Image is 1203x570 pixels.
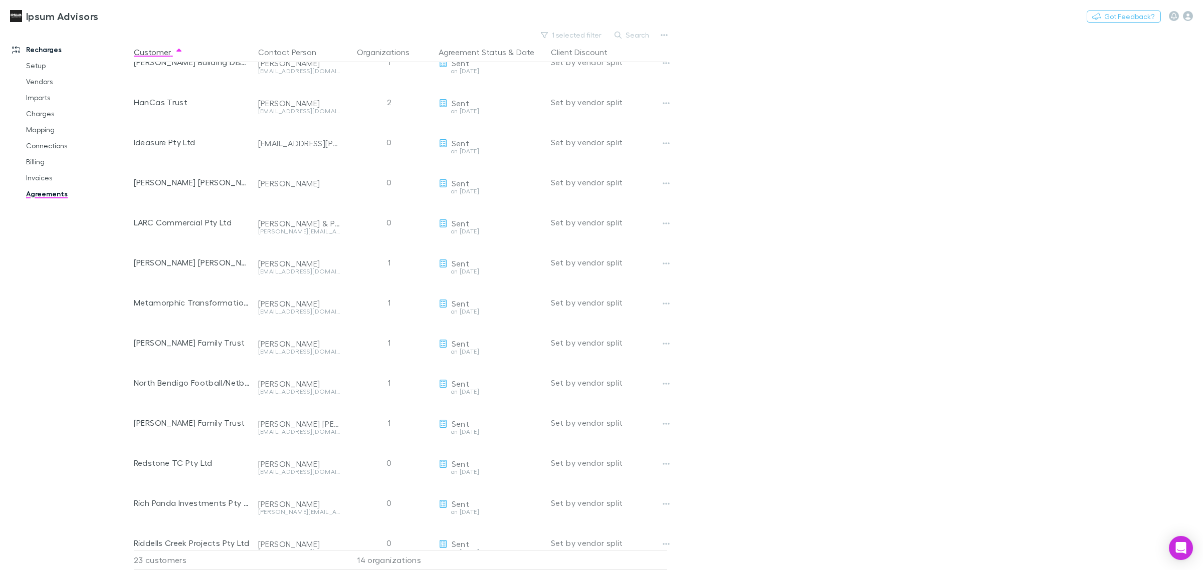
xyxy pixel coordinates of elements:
div: 0 [344,443,435,483]
div: on [DATE] [439,349,543,355]
div: 1 [344,282,435,323]
div: 0 [344,162,435,202]
div: [EMAIL_ADDRESS][DOMAIN_NAME] [258,309,340,315]
div: Set by vendor split [551,523,667,563]
div: on [DATE] [439,228,543,234]
div: on [DATE] [439,268,543,274]
div: 14 organizations [344,550,435,570]
a: Connections [16,138,141,154]
span: Sent [452,258,469,268]
div: on [DATE] [439,549,543,555]
a: Imports [16,90,141,106]
span: Sent [452,178,469,188]
div: [EMAIL_ADDRESS][DOMAIN_NAME] [258,268,340,274]
span: Sent [452,98,469,108]
span: Sent [452,299,469,308]
div: Set by vendor split [551,162,667,202]
div: [PERSON_NAME][EMAIL_ADDRESS][DOMAIN_NAME] [258,509,340,515]
div: [PERSON_NAME] [258,299,340,309]
span: Sent [452,459,469,468]
div: Metamorphic Transformations (Bendigo) Pty Ltd [134,282,250,323]
span: Sent [452,379,469,388]
img: Ipsum Advisors's Logo [10,10,22,22]
button: Got Feedback? [1087,11,1161,23]
div: [PERSON_NAME] [258,258,340,268]
div: Set by vendor split [551,323,667,363]
span: Sent [452,58,469,68]
div: 0 [344,483,435,523]
a: Mapping [16,122,141,138]
div: on [DATE] [439,509,543,515]
div: on [DATE] [439,309,543,315]
div: 1 [344,42,435,82]
button: Client Discount [551,42,620,62]
div: [EMAIL_ADDRESS][DOMAIN_NAME] [258,469,340,475]
div: [PERSON_NAME] [PERSON_NAME] [134,162,250,202]
div: HanCas Trust [134,82,250,122]
div: 0 [344,523,435,563]
div: [PERSON_NAME] [258,379,340,389]
button: Agreement Status [439,42,506,62]
div: [PERSON_NAME] [PERSON_NAME] [258,419,340,429]
a: Agreements [16,186,141,202]
div: Set by vendor split [551,282,667,323]
span: Sent [452,419,469,428]
a: Invoices [16,170,141,186]
div: [EMAIL_ADDRESS][DOMAIN_NAME] [258,549,340,555]
div: [EMAIL_ADDRESS][DOMAIN_NAME] [258,429,340,435]
div: [EMAIL_ADDRESS][PERSON_NAME][DOMAIN_NAME] [258,138,340,148]
div: [PERSON_NAME] [258,539,340,549]
div: [PERSON_NAME] Building Discretionary Trust [134,42,250,82]
div: on [DATE] [439,68,543,74]
a: Recharges [2,42,141,58]
button: Organizations [357,42,422,62]
div: & [439,42,543,62]
div: [EMAIL_ADDRESS][DOMAIN_NAME] [258,389,340,395]
div: Ideasure Pty Ltd [134,122,250,162]
h3: Ipsum Advisors [26,10,98,22]
div: Set by vendor split [551,42,667,82]
div: Rich Panda Investments Pty Ltd [134,483,250,523]
div: on [DATE] [439,188,543,194]
button: 1 selected filter [536,29,608,41]
div: on [DATE] [439,469,543,475]
div: [EMAIL_ADDRESS][DOMAIN_NAME] [258,349,340,355]
div: [EMAIL_ADDRESS][DOMAIN_NAME] [258,68,340,74]
div: on [DATE] [439,108,543,114]
div: 1 [344,323,435,363]
div: LARC Commercial Pty Ltd [134,202,250,242]
div: Set by vendor split [551,363,667,403]
div: on [DATE] [439,389,543,395]
div: 1 [344,403,435,443]
div: Set by vendor split [551,202,667,242]
div: 1 [344,242,435,282]
div: 1 [344,363,435,403]
div: [PERSON_NAME] [258,58,340,68]
div: [PERSON_NAME] [258,98,340,108]
div: Redstone TC Pty Ltd [134,443,250,483]
div: North Bendigo Football/Netball Club [134,363,250,403]
a: Billing [16,154,141,170]
div: Riddells Creek Projects Pty Ltd [134,523,250,563]
button: Customer [134,42,183,62]
div: Set by vendor split [551,122,667,162]
div: Open Intercom Messenger [1169,536,1193,560]
button: Search [610,29,655,41]
div: Set by vendor split [551,443,667,483]
div: on [DATE] [439,148,543,154]
div: 23 customers [134,550,254,570]
span: Sent [452,499,469,508]
div: 0 [344,122,435,162]
div: 2 [344,82,435,122]
div: Set by vendor split [551,82,667,122]
div: [PERSON_NAME] [258,339,340,349]
div: 0 [344,202,435,242]
div: [PERSON_NAME] Family Trust [134,403,250,443]
div: [PERSON_NAME] Family Trust [134,323,250,363]
button: Contact Person [258,42,328,62]
div: on [DATE] [439,429,543,435]
span: Sent [452,339,469,348]
span: Sent [452,539,469,548]
div: [PERSON_NAME] [PERSON_NAME] [134,242,250,282]
div: [PERSON_NAME][EMAIL_ADDRESS][DOMAIN_NAME] [258,228,340,234]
